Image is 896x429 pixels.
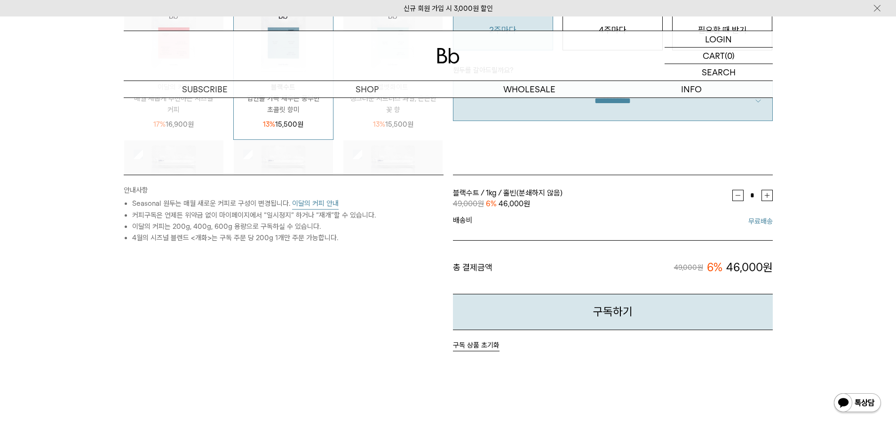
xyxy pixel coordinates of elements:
p: LOGIN [705,31,732,47]
span: 13% [373,120,385,129]
p: 입안을 가득 채우는 풍부한 초콜릿 향미 [234,93,333,115]
p: (0) [725,48,735,64]
span: 46,000원 [499,199,530,208]
span: 49,000원 [674,262,703,273]
img: 상품이미지 [234,140,333,240]
p: WHOLESALE [448,81,611,97]
p: 15,500 [263,119,303,130]
p: 15,500 [373,119,413,130]
li: Seasonal 원두는 매월 새로운 커피로 구성이 변경됩니다. [132,198,444,210]
span: 무료배송 [613,216,773,227]
button: 구독 상품 초기화 [453,340,500,351]
li: 이달의 커피는 200g, 400g, 600g 용량으로 구독하실 수 있습니다. [132,221,444,232]
span: 원 [407,120,413,129]
img: 로고 [437,48,460,64]
span: 블랙수트 [453,188,479,197]
button: 구독하기 [453,294,773,330]
span: 총 결제금액 [453,259,492,275]
p: 매월 새롭게 추천하는 시즈널 커피 [124,93,223,115]
span: 원 [297,120,303,129]
p: INFO [611,81,773,97]
img: 상품이미지 [343,140,443,240]
a: 신규 회원 가입 시 3,000원 할인 [404,4,493,13]
p: 안내사항 [124,185,444,198]
span: 17% [153,120,166,129]
span: 6% [707,259,722,275]
span: / [481,188,484,197]
p: 16,900 [153,119,194,130]
span: 홀빈(분쇄하지 않음) [503,188,563,197]
span: 원 [188,120,194,129]
span: 6% [486,199,497,208]
button: 이달의 커피 안내 [292,198,339,210]
span: 49,000원 [453,199,484,208]
a: SUBSCRIBE [124,81,286,97]
span: 1kg [486,188,497,197]
span: 13% [263,120,275,129]
span: / [498,188,501,197]
li: 커피구독은 언제든 위약금 없이 마이페이지에서 “일시정지” 하거나 “재개”할 수 있습니다. [132,210,444,221]
img: 카카오톡 채널 1:1 채팅 버튼 [833,392,882,415]
span: 46,000원 [726,259,773,275]
span: 배송비 [453,216,613,227]
a: LOGIN [665,31,773,48]
a: CART (0) [665,48,773,64]
li: 4월의 시즈널 블렌드 <개화>는 구독 주문 당 200g 1개만 주문 가능합니다. [132,232,444,243]
img: 상품이미지 [124,140,223,240]
p: SEARCH [702,64,736,81]
p: CART [703,48,725,64]
a: SHOP [286,81,448,97]
p: 싱그러운 시트러스 과일, 은은한 꽃 향 [343,93,443,115]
